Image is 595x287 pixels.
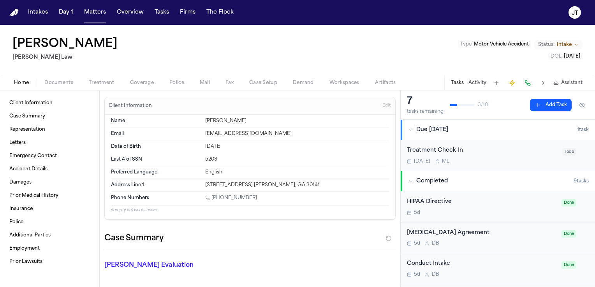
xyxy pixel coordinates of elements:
[9,259,42,265] span: Prior Lawsuits
[205,169,389,175] div: English
[6,110,93,122] a: Case Summary
[432,271,439,278] span: D B
[6,123,93,136] a: Representation
[6,216,93,228] a: Police
[9,9,19,16] img: Finch Logo
[414,210,420,216] span: 5d
[562,148,576,156] span: Todo
[382,103,391,108] span: Edit
[572,10,578,16] text: JT
[177,5,199,19] button: Firms
[6,136,93,149] a: Letters
[451,80,464,86] button: Tasks
[9,9,19,16] a: Home
[12,37,118,51] button: Edit matter name
[548,52,583,60] button: Edit DOL: 2025-08-16
[9,245,40,252] span: Employment
[111,182,201,188] dt: Address Line 1
[522,77,533,88] button: Make a Call
[478,102,488,108] span: 3 / 10
[225,80,234,86] span: Fax
[81,5,109,19] button: Matters
[9,100,53,106] span: Client Information
[407,198,557,206] div: HIPAA Directive
[9,179,32,185] span: Damages
[9,232,51,238] span: Additional Parties
[9,140,26,146] span: Letters
[12,53,121,62] h2: [PERSON_NAME] Law
[401,191,595,222] div: Open task: HIPAA Directive
[6,189,93,202] a: Prior Medical History
[9,113,45,119] span: Case Summary
[553,80,583,86] button: Assistant
[407,95,444,108] div: 7
[9,206,33,212] span: Insurance
[458,40,531,48] button: Edit Type: Motor Vehicle Accident
[6,203,93,215] a: Insurance
[130,80,154,86] span: Coverage
[6,163,93,175] a: Accident Details
[205,131,389,137] div: [EMAIL_ADDRESS][DOMAIN_NAME]
[507,77,518,88] button: Create Immediate Task
[577,127,589,133] span: 1 task
[203,5,237,19] button: The Flock
[401,222,595,254] div: Open task: Retainer Agreement
[562,261,576,269] span: Done
[293,80,314,86] span: Demand
[442,158,449,164] span: M L
[169,80,184,86] span: Police
[414,271,420,278] span: 5d
[401,140,595,171] div: Open task: Treatment Check-In
[491,77,502,88] button: Add Task
[9,126,45,133] span: Representation
[104,261,195,270] p: [PERSON_NAME] Evaluation
[375,80,396,86] span: Artifacts
[6,255,93,268] a: Prior Lawsuits
[56,5,76,19] a: Day 1
[6,150,93,162] a: Emergency Contact
[6,97,93,109] a: Client Information
[9,219,23,225] span: Police
[538,42,555,48] span: Status:
[329,80,359,86] span: Workspaces
[205,143,389,150] div: [DATE]
[460,42,473,47] span: Type :
[474,42,529,47] span: Motor Vehicle Accident
[562,230,576,238] span: Done
[114,5,147,19] button: Overview
[401,171,595,191] button: Completed9tasks
[6,242,93,255] a: Employment
[111,207,389,213] p: 5 empty fields not shown.
[14,80,29,86] span: Home
[6,229,93,241] a: Additional Parties
[6,176,93,189] a: Damages
[562,199,576,206] span: Done
[9,153,57,159] span: Emergency Contact
[414,158,430,164] span: [DATE]
[564,54,580,59] span: [DATE]
[380,100,393,112] button: Edit
[25,5,51,19] button: Intakes
[107,103,153,109] h3: Client Information
[205,118,389,124] div: [PERSON_NAME]
[9,192,58,199] span: Prior Medical History
[468,80,486,86] button: Activity
[534,40,583,49] button: Change status from Intake
[111,195,149,201] span: Phone Numbers
[111,156,201,163] dt: Last 4 of SSN
[151,5,172,19] button: Tasks
[407,146,558,155] div: Treatment Check-In
[89,80,114,86] span: Treatment
[557,42,572,48] span: Intake
[205,195,257,201] a: Call 1 (470) 370-5403
[407,108,444,115] div: tasks remaining
[561,80,583,86] span: Assistant
[111,118,201,124] dt: Name
[407,259,557,268] div: Conduct Intake
[551,54,563,59] span: DOL :
[111,143,201,150] dt: Date of Birth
